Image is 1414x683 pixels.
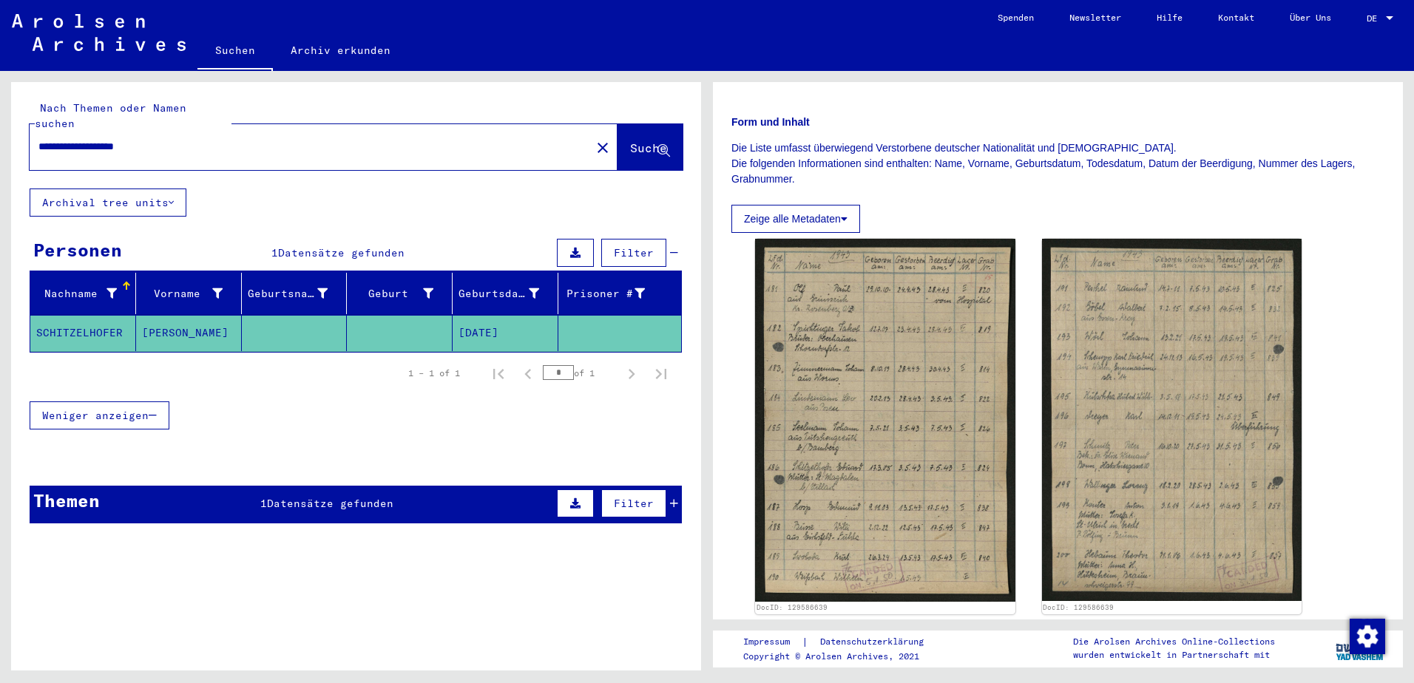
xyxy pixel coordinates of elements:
[594,139,612,157] mat-icon: close
[731,140,1384,187] p: Die Liste umfasst überwiegend Verstorbene deutscher Nationalität und [DEMOGRAPHIC_DATA]. Die folg...
[757,603,828,611] a: DocID: 129586639
[142,286,223,302] div: Vorname
[453,315,558,351] mat-cell: [DATE]
[459,286,539,302] div: Geburtsdatum
[1043,603,1114,611] a: DocID: 129586639
[1333,630,1388,667] img: yv_logo.png
[408,367,460,380] div: 1 – 1 of 1
[136,315,242,351] mat-cell: [PERSON_NAME]
[242,273,348,314] mat-header-cell: Geburtsname
[142,282,241,305] div: Vorname
[36,286,117,302] div: Nachname
[743,634,941,650] div: |
[30,273,136,314] mat-header-cell: Nachname
[33,237,122,263] div: Personen
[1073,635,1275,648] p: Die Arolsen Archives Online-Collections
[618,124,683,170] button: Suche
[1350,619,1385,654] img: Zustimmung ändern
[353,282,452,305] div: Geburt‏
[260,497,267,510] span: 1
[248,286,328,302] div: Geburtsname
[248,282,347,305] div: Geburtsname
[353,286,433,302] div: Geburt‏
[558,273,681,314] mat-header-cell: Prisoner #
[453,273,558,314] mat-header-cell: Geburtsdatum
[459,282,558,305] div: Geburtsdatum
[12,14,186,51] img: Arolsen_neg.svg
[808,634,941,650] a: Datenschutzerklärung
[646,359,676,388] button: Last page
[743,634,802,650] a: Impressum
[136,273,242,314] mat-header-cell: Vorname
[1367,13,1383,24] span: DE
[1042,239,1302,601] img: 002.jpg
[42,409,149,422] span: Weniger anzeigen
[197,33,273,71] a: Suchen
[614,246,654,259] span: Filter
[743,650,941,663] p: Copyright © Arolsen Archives, 2021
[273,33,408,68] a: Archiv erkunden
[30,401,169,429] button: Weniger anzeigen
[36,282,135,305] div: Nachname
[33,487,100,514] div: Themen
[588,132,618,162] button: Clear
[755,239,1015,602] img: 001.jpg
[614,497,654,510] span: Filter
[601,489,666,517] button: Filter
[731,205,860,233] button: Zeige alle Metadaten
[513,359,543,388] button: Previous page
[564,286,645,302] div: Prisoner #
[278,246,405,259] span: Datensätze gefunden
[271,246,278,259] span: 1
[30,188,186,217] button: Archival tree units
[1349,618,1384,653] div: Zustimmung ändern
[564,282,663,305] div: Prisoner #
[347,273,453,314] mat-header-cell: Geburt‏
[630,140,667,155] span: Suche
[30,315,136,351] mat-cell: SCHITZELHOFER
[601,239,666,267] button: Filter
[35,101,186,130] mat-label: Nach Themen oder Namen suchen
[484,359,513,388] button: First page
[731,116,810,128] b: Form und Inhalt
[543,366,617,380] div: of 1
[267,497,393,510] span: Datensätze gefunden
[617,359,646,388] button: Next page
[1073,648,1275,662] p: wurden entwickelt in Partnerschaft mit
